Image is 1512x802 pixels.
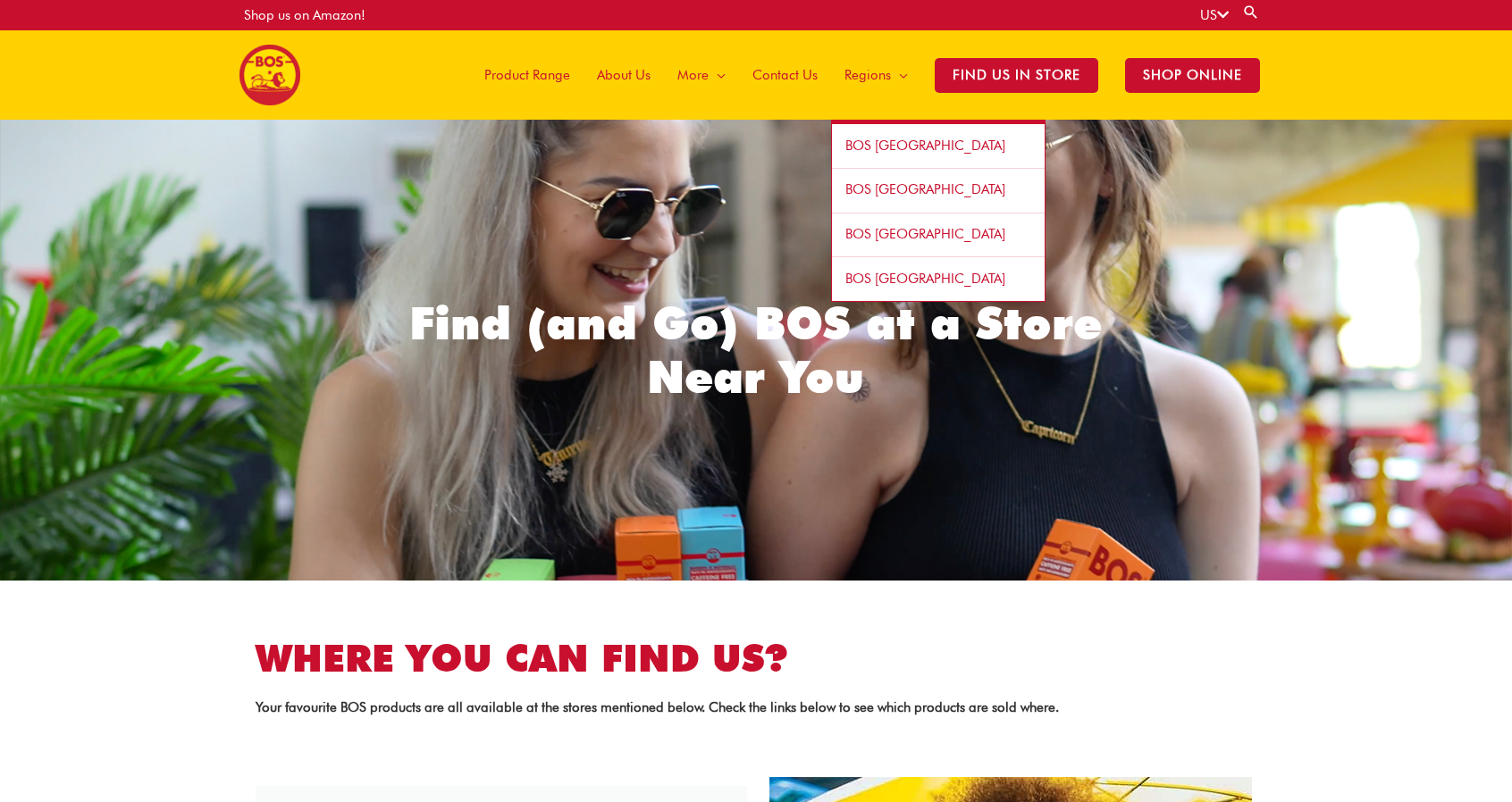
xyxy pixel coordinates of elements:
[1200,7,1229,23] a: US
[239,45,300,105] img: BOS United States
[584,30,664,120] a: About Us
[597,48,651,102] span: About Us
[845,138,1005,154] span: BOS [GEOGRAPHIC_DATA]
[471,30,584,120] a: Product Range
[484,48,570,102] span: Product Range
[256,701,1256,714] p: Your favourite BOS products are all available at the stores mentioned below. Check the links belo...
[844,48,891,102] span: Regions
[845,181,1005,197] span: BOS [GEOGRAPHIC_DATA]
[1125,58,1260,93] span: SHOP ONLINE
[677,48,709,102] span: More
[458,30,1273,120] nav: Site Navigation
[400,297,1113,404] h1: Find (and Go) BOS at a Store Near You
[832,124,1045,169] a: BOS [GEOGRAPHIC_DATA]
[1242,4,1260,21] a: Search button
[664,30,739,120] a: More
[832,257,1045,301] a: BOS [GEOGRAPHIC_DATA]
[845,226,1005,242] span: BOS [GEOGRAPHIC_DATA]
[935,58,1098,93] span: Find Us in Store
[256,634,1256,683] h2: Where you can find us?
[752,48,818,102] span: Contact Us
[832,213,1045,258] a: BOS [GEOGRAPHIC_DATA]
[921,30,1112,120] a: Find Us in Store
[831,30,921,120] a: Regions
[845,271,1005,287] span: BOS [GEOGRAPHIC_DATA]
[832,169,1045,213] a: BOS [GEOGRAPHIC_DATA]
[1112,30,1273,120] a: SHOP ONLINE
[739,30,831,120] a: Contact Us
